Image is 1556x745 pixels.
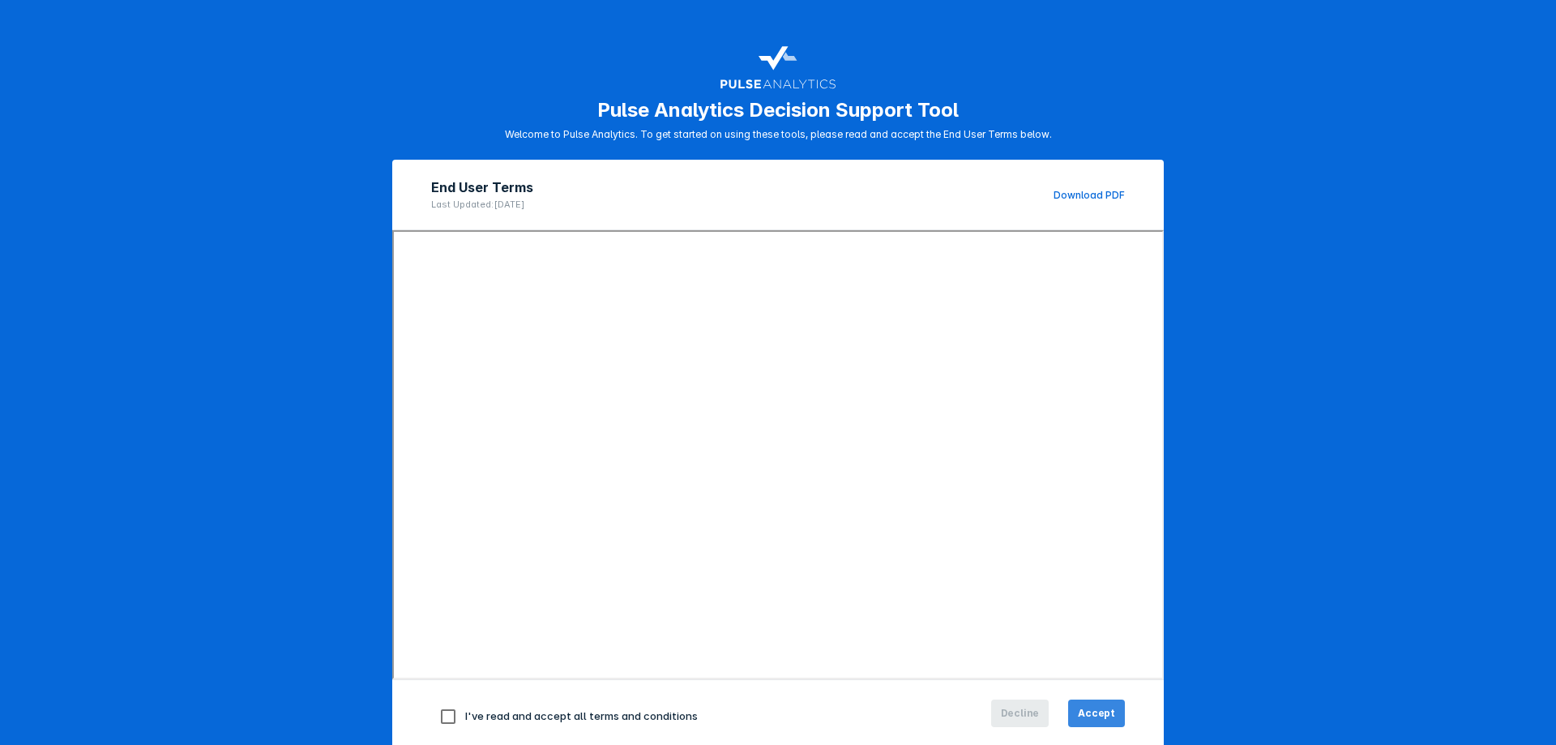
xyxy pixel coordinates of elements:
[597,98,959,122] h1: Pulse Analytics Decision Support Tool
[431,179,533,195] h2: End User Terms
[1068,700,1125,727] button: Accept
[505,128,1052,140] p: Welcome to Pulse Analytics. To get started on using these tools, please read and accept the End U...
[991,700,1049,727] button: Decline
[1078,706,1115,721] span: Accept
[720,39,836,92] img: pulse-logo-user-terms.svg
[1054,189,1125,201] a: Download PDF
[465,709,698,722] span: I've read and accept all terms and conditions
[431,199,533,210] p: Last Updated: [DATE]
[1001,706,1040,721] span: Decline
